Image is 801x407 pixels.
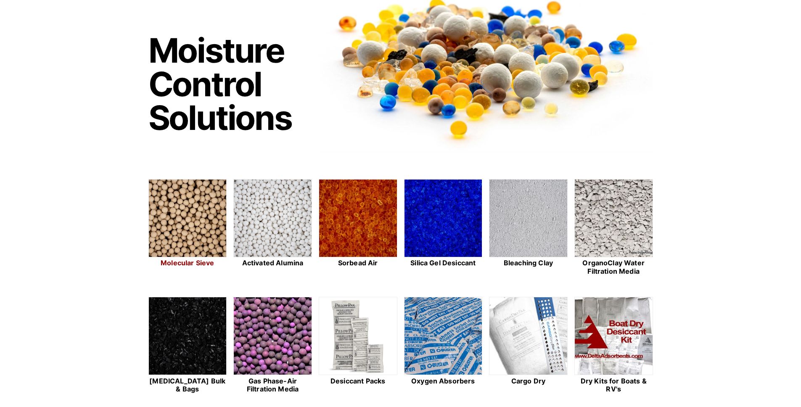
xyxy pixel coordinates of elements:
h2: Desiccant Packs [319,377,397,385]
a: OrganoClay Water Filtration Media [574,179,653,277]
h2: Cargo Dry [489,377,568,385]
h2: [MEDICAL_DATA] Bulk & Bags [148,377,227,393]
a: Activated Alumina [233,179,312,277]
a: Silica Gel Desiccant [404,179,483,277]
h2: Molecular Sieve [148,259,227,267]
h1: Moisture Control Solutions [148,34,311,135]
h2: OrganoClay Water Filtration Media [574,259,653,275]
h2: Sorbead Air [319,259,397,267]
a: Dry Kits for Boats & RV's [574,297,653,394]
h2: Bleaching Clay [489,259,568,267]
h2: Oxygen Absorbers [404,377,483,385]
h2: Activated Alumina [233,259,312,267]
a: Bleaching Clay [489,179,568,277]
a: Desiccant Packs [319,297,397,394]
a: Cargo Dry [489,297,568,394]
h2: Silica Gel Desiccant [404,259,483,267]
a: Sorbead Air [319,179,397,277]
h2: Dry Kits for Boats & RV's [574,377,653,393]
h2: Gas Phase-Air Filtration Media [233,377,312,393]
a: Gas Phase-Air Filtration Media [233,297,312,394]
a: [MEDICAL_DATA] Bulk & Bags [148,297,227,394]
a: Molecular Sieve [148,179,227,277]
a: Oxygen Absorbers [404,297,483,394]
